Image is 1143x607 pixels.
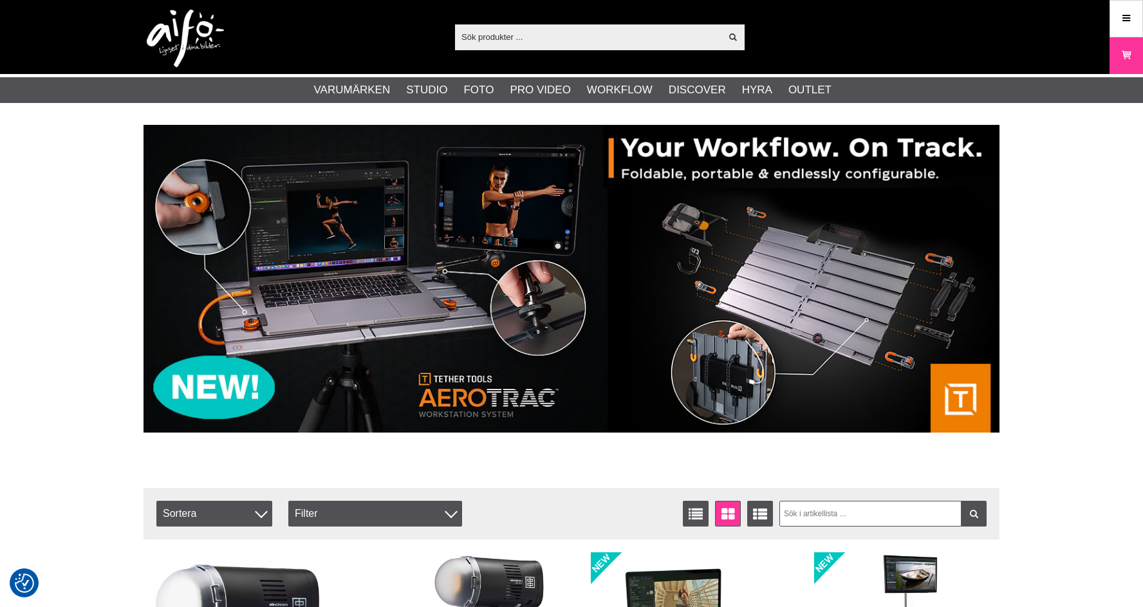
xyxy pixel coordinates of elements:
[961,501,987,527] a: Filtrera
[144,125,999,433] img: Annons:007 banner-header-aerotrac-1390x500.jpg
[715,501,741,527] a: Fönstervisning
[288,501,462,527] div: Filter
[779,501,987,527] input: Sök i artikellista ...
[156,501,272,527] span: Sortera
[463,82,494,98] a: Foto
[147,10,224,68] img: logo.png
[669,82,726,98] a: Discover
[683,501,709,527] a: Listvisning
[406,82,447,98] a: Studio
[747,501,773,527] a: Utökad listvisning
[587,82,653,98] a: Workflow
[314,82,391,98] a: Varumärken
[510,82,570,98] a: Pro Video
[15,574,34,593] img: Revisit consent button
[742,82,772,98] a: Hyra
[455,27,721,46] input: Sök produkter ...
[788,82,832,98] a: Outlet
[15,572,34,595] button: Samtyckesinställningar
